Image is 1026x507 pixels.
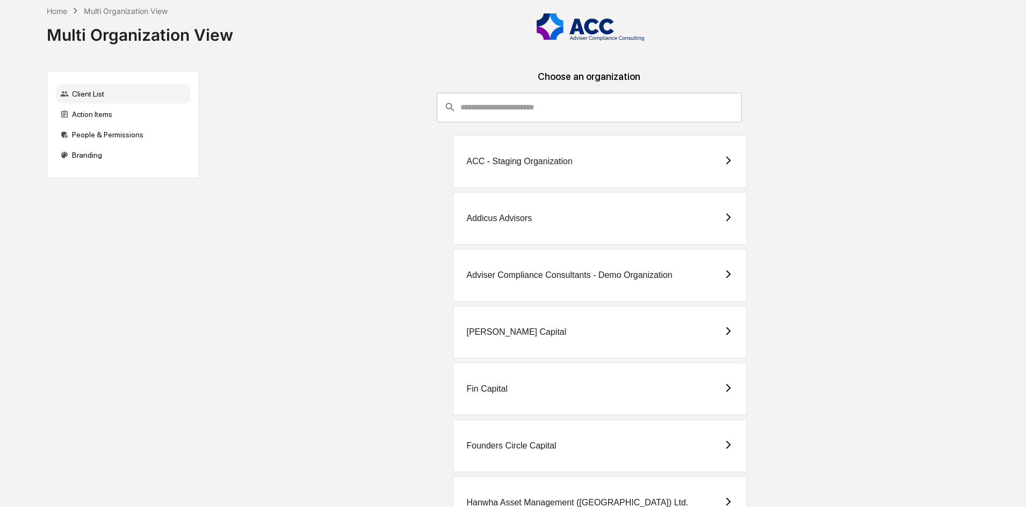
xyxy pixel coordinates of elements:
[208,71,970,93] div: Choose an organization
[56,145,190,165] div: Branding
[466,384,507,394] div: Fin Capital
[47,6,67,16] div: Home
[466,441,556,451] div: Founders Circle Capital
[56,125,190,144] div: People & Permissions
[466,327,566,337] div: [PERSON_NAME] Capital
[466,270,672,280] div: Adviser Compliance Consultants - Demo Organization
[437,93,742,122] div: consultant-dashboard__filter-organizations-search-bar
[466,157,572,166] div: ACC - Staging Organization
[56,84,190,104] div: Client List
[56,105,190,124] div: Action Items
[537,13,644,41] img: Adviser Compliance Consulting
[466,214,532,223] div: Addicus Advisors
[84,6,168,16] div: Multi Organization View
[47,17,233,45] div: Multi Organization View
[992,472,1021,501] iframe: Open customer support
